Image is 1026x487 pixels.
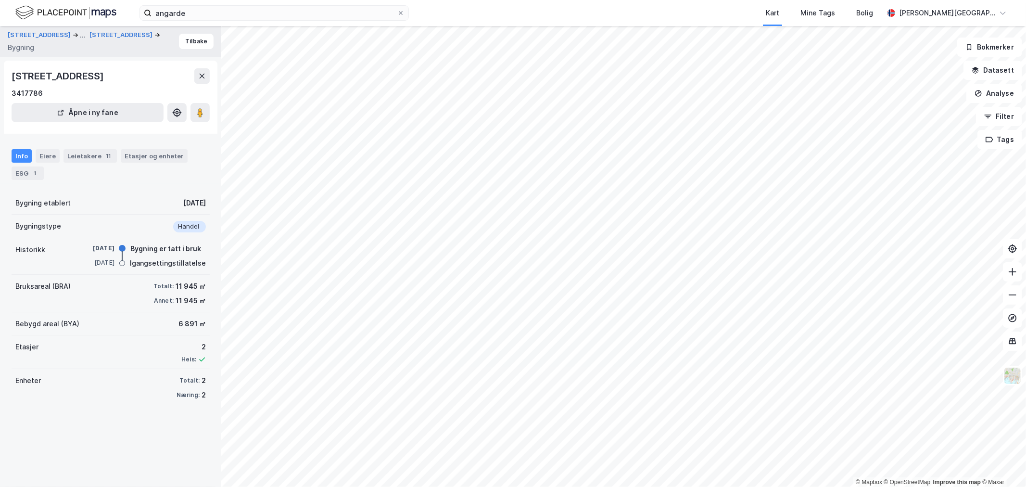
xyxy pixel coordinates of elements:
[978,441,1026,487] iframe: Chat Widget
[963,61,1022,80] button: Datasett
[15,375,41,386] div: Enheter
[76,244,114,253] div: [DATE]
[153,282,174,290] div: Totalt:
[976,107,1022,126] button: Filter
[179,377,200,384] div: Totalt:
[856,479,882,486] a: Mapbox
[15,318,79,330] div: Bebygd areal (BYA)
[177,391,200,399] div: Næring:
[966,84,1022,103] button: Analyse
[125,152,184,160] div: Etasjer og enheter
[89,30,154,40] button: [STREET_ADDRESS]
[12,88,43,99] div: 3417786
[12,149,32,163] div: Info
[15,244,45,256] div: Historikk
[202,389,206,401] div: 2
[15,220,61,232] div: Bygningstype
[130,243,201,255] div: Bygning er tatt i bruk
[12,103,164,122] button: Åpne i ny fane
[800,7,835,19] div: Mine Tags
[8,42,34,53] div: Bygning
[179,34,214,49] button: Tilbake
[856,7,873,19] div: Bolig
[76,258,114,267] div: [DATE]
[884,479,931,486] a: OpenStreetMap
[36,149,60,163] div: Eiere
[899,7,995,19] div: [PERSON_NAME][GEOGRAPHIC_DATA]
[8,29,73,41] button: [STREET_ADDRESS]
[154,297,174,305] div: Annet:
[176,295,206,307] div: 11 945 ㎡
[15,281,71,292] div: Bruksareal (BRA)
[15,197,71,209] div: Bygning etablert
[181,341,206,353] div: 2
[957,38,1022,57] button: Bokmerker
[63,149,117,163] div: Leietakere
[80,29,86,41] div: ...
[30,168,40,178] div: 1
[202,375,206,386] div: 2
[176,281,206,292] div: 11 945 ㎡
[1003,367,1022,385] img: Z
[766,7,779,19] div: Kart
[933,479,981,486] a: Improve this map
[15,4,116,21] img: logo.f888ab2527a4732fd821a326f86c7f29.svg
[15,341,38,353] div: Etasjer
[178,318,206,330] div: 6 891 ㎡
[130,257,206,269] div: Igangsettingstillatelse
[152,6,397,20] input: Søk på adresse, matrikkel, gårdeiere, leietakere eller personer
[12,68,106,84] div: [STREET_ADDRESS]
[183,197,206,209] div: [DATE]
[12,167,44,180] div: ESG
[181,356,196,363] div: Heis:
[977,130,1022,149] button: Tags
[103,151,113,161] div: 11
